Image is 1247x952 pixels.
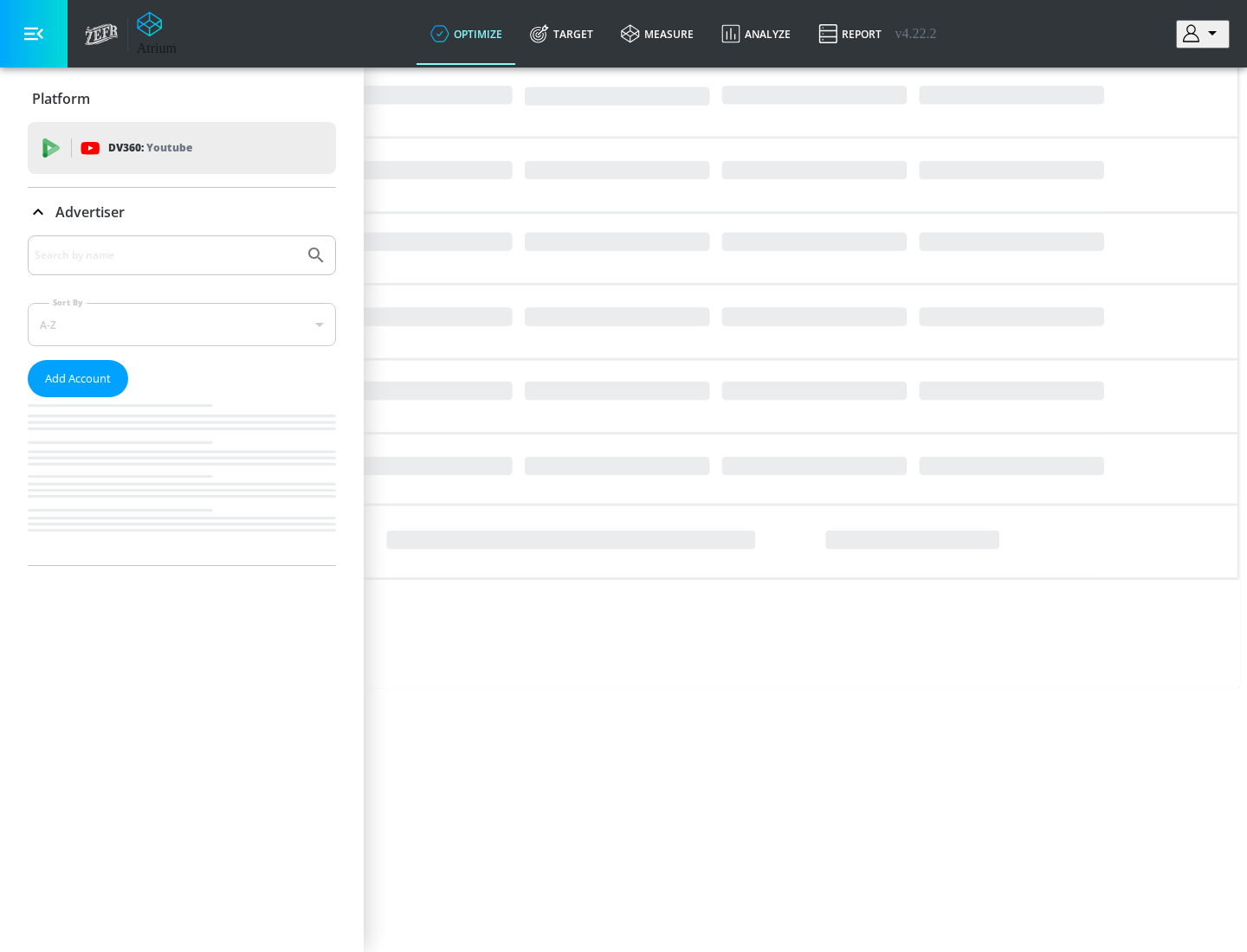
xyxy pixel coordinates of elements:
[804,3,895,65] a: Report
[607,3,707,65] a: measure
[146,138,192,157] p: Youtube
[707,3,804,65] a: Analyze
[28,122,336,174] div: DV360: Youtube
[516,3,607,65] a: Target
[895,26,937,42] span: v 4.22.2
[137,11,177,56] a: Atrium
[28,397,336,565] nav: list of Advertiser
[28,303,336,346] div: A-Z
[32,89,90,108] p: Platform
[28,188,336,236] div: Advertiser
[28,74,336,123] div: Platform
[417,3,516,65] a: optimize
[35,244,297,267] input: Search by name
[137,41,177,56] div: Atrium
[28,235,336,565] div: Advertiser
[45,369,111,389] span: Add Account
[49,297,87,308] label: Sort By
[55,203,125,222] p: Advertiser
[108,138,192,158] p: DV360:
[28,360,128,397] button: Add Account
